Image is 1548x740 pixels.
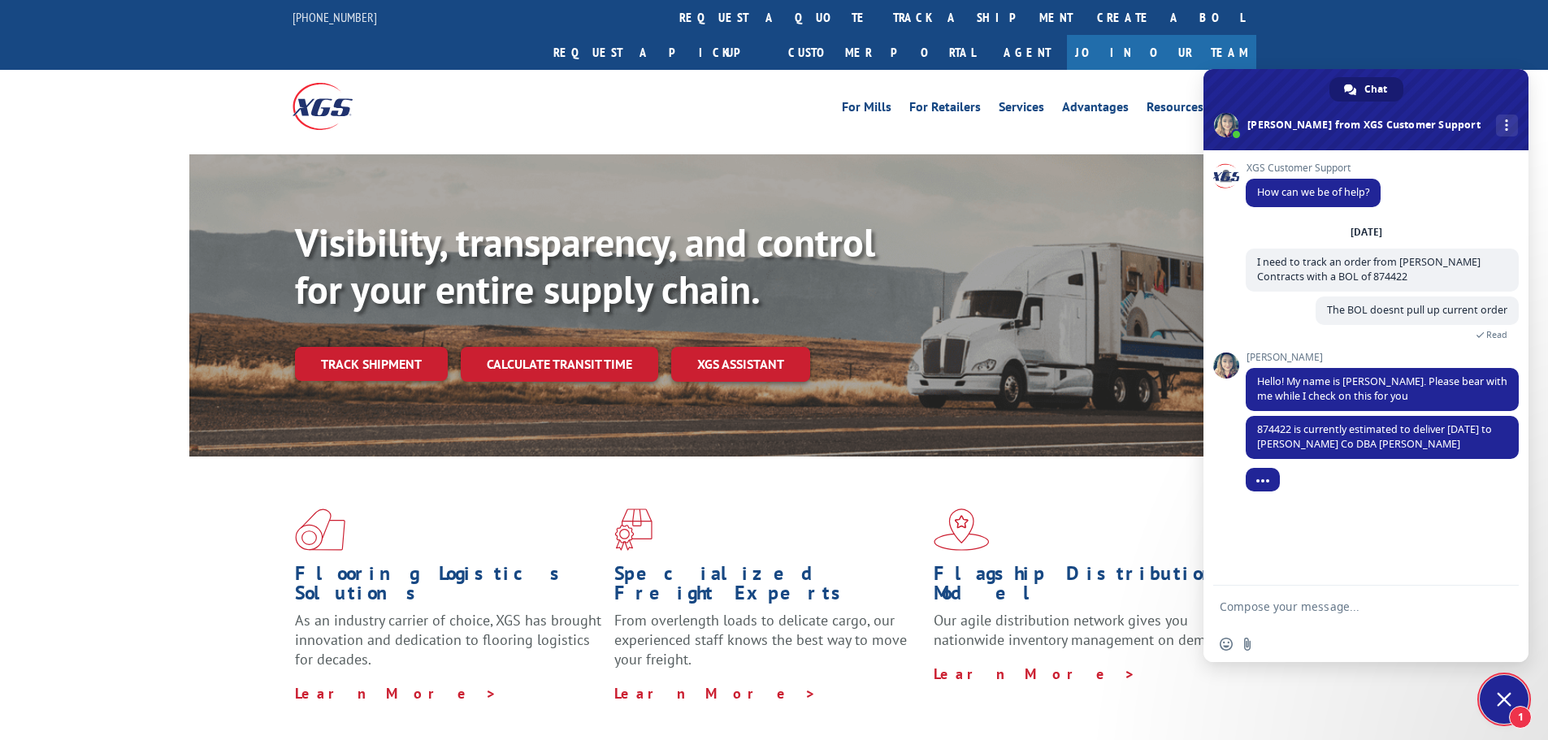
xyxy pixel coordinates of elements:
[295,508,345,551] img: xgs-icon-total-supply-chain-intelligence-red
[1246,162,1381,174] span: XGS Customer Support
[1220,599,1476,614] textarea: Compose your message...
[909,101,981,119] a: For Retailers
[614,564,921,611] h1: Specialized Freight Experts
[1351,227,1382,237] div: [DATE]
[999,101,1044,119] a: Services
[1496,115,1518,136] div: More channels
[295,347,448,381] a: Track shipment
[1480,675,1528,724] div: Close chat
[1067,35,1256,70] a: Join Our Team
[1486,329,1507,340] span: Read
[1241,638,1254,651] span: Send a file
[987,35,1067,70] a: Agent
[295,564,602,611] h1: Flooring Logistics Solutions
[1257,374,1507,403] span: Hello! My name is [PERSON_NAME]. Please bear with me while I check on this for you
[295,684,497,703] a: Learn More >
[1147,101,1203,119] a: Resources
[934,508,990,551] img: xgs-icon-flagship-distribution-model-red
[934,664,1136,683] a: Learn More >
[934,564,1241,611] h1: Flagship Distribution Model
[1329,77,1403,102] div: Chat
[614,508,653,551] img: xgs-icon-focused-on-flooring-red
[1327,303,1507,317] span: The BOL doesnt pull up current order
[1509,706,1532,729] span: 1
[776,35,987,70] a: Customer Portal
[295,611,601,669] span: As an industry carrier of choice, XGS has brought innovation and dedication to flooring logistics...
[614,611,921,683] p: From overlength loads to delicate cargo, our experienced staff knows the best way to move your fr...
[293,9,377,25] a: [PHONE_NUMBER]
[1257,255,1481,283] span: I need to track an order from [PERSON_NAME] Contracts with a BOL of 874422
[1257,422,1492,451] span: 874422 is currently estimated to deliver [DATE] to [PERSON_NAME] Co DBA [PERSON_NAME]
[1062,101,1129,119] a: Advantages
[1257,185,1369,199] span: How can we be of help?
[842,101,891,119] a: For Mills
[1364,77,1387,102] span: Chat
[1246,352,1519,363] span: [PERSON_NAME]
[1220,638,1233,651] span: Insert an emoji
[614,684,817,703] a: Learn More >
[541,35,776,70] a: Request a pickup
[671,347,810,382] a: XGS ASSISTANT
[461,347,658,382] a: Calculate transit time
[295,217,875,314] b: Visibility, transparency, and control for your entire supply chain.
[934,611,1233,649] span: Our agile distribution network gives you nationwide inventory management on demand.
